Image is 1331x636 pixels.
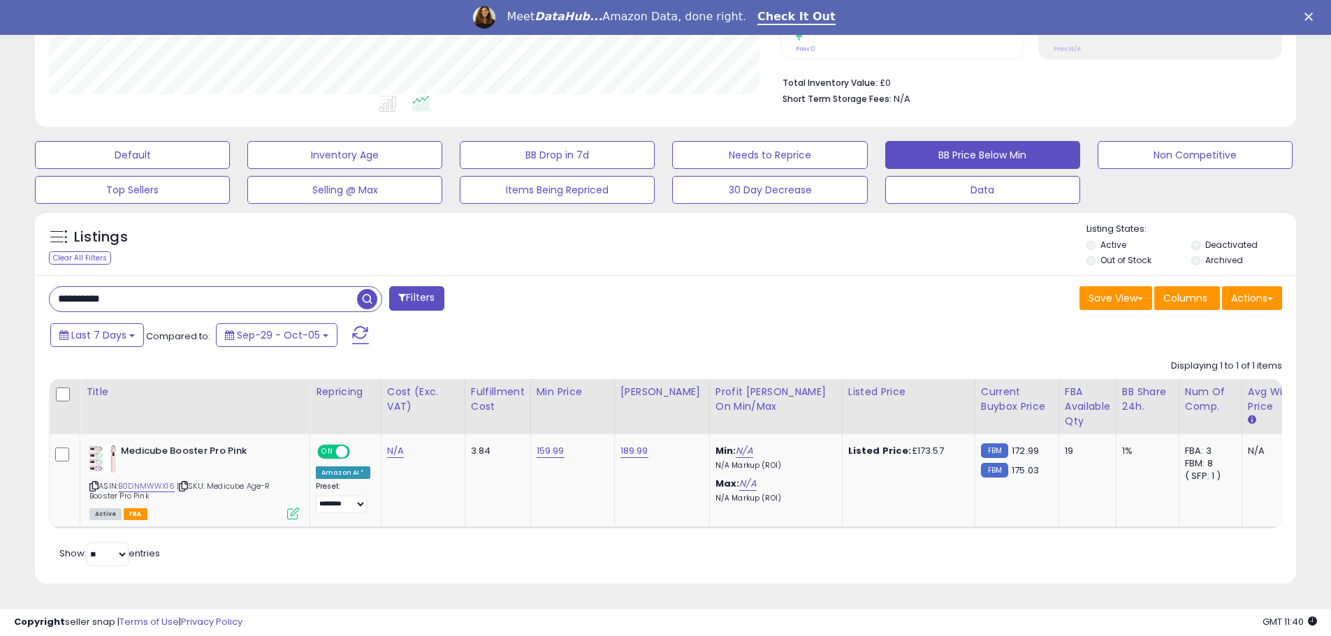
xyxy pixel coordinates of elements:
small: FBM [981,443,1008,458]
small: Prev: 0 [796,45,815,53]
div: 1% [1122,445,1168,457]
span: All listings currently available for purchase on Amazon [89,508,122,520]
span: Last 7 Days [71,328,126,342]
b: Min: [715,444,736,457]
div: Amazon AI * [316,466,370,479]
span: 175.03 [1012,464,1039,477]
button: Last 7 Days [50,323,144,347]
button: Non Competitive [1098,141,1293,169]
b: Listed Price: [848,444,912,457]
button: Columns [1154,286,1220,310]
button: Sep-29 - Oct-05 [216,323,337,347]
div: FBA: 3 [1185,445,1231,457]
th: The percentage added to the cost of goods (COGS) that forms the calculator for Min & Max prices. [709,379,842,434]
a: N/A [736,444,752,458]
div: seller snap | | [14,616,242,629]
div: BB Share 24h. [1122,385,1173,414]
div: Num of Comp. [1185,385,1236,414]
div: 3.84 [471,445,520,457]
img: 41Y8S6jPuuL._SL40_.jpg [89,445,117,473]
button: Data [885,176,1080,204]
h5: Listings [74,228,128,247]
a: 159.99 [537,444,565,458]
div: Clear All Filters [49,251,111,265]
div: Meet Amazon Data, done right. [507,10,746,24]
span: Columns [1163,291,1207,305]
a: 189.99 [620,444,648,458]
i: DataHub... [534,10,602,23]
button: Default [35,141,230,169]
b: Medicube Booster Pro Pink [121,445,291,461]
span: Sep-29 - Oct-05 [237,328,320,342]
div: FBA Available Qty [1065,385,1110,429]
div: £173.57 [848,445,964,457]
b: Total Inventory Value: [783,77,878,89]
div: FBM: 8 [1185,457,1231,470]
span: N/A [894,92,910,105]
div: Fulfillment Cost [471,385,525,414]
li: £0 [783,73,1272,90]
p: N/A Markup (ROI) [715,461,831,471]
div: Displaying 1 to 1 of 1 items [1171,360,1282,373]
div: Cost (Exc. VAT) [387,385,459,414]
div: Title [86,385,304,399]
span: OFF [348,446,370,458]
div: N/A [1248,445,1294,457]
button: Filters [389,286,444,311]
div: Repricing [316,385,375,399]
p: N/A Markup (ROI) [715,494,831,503]
b: Short Term Storage Fees: [783,93,892,105]
span: 172.99 [1012,444,1039,457]
div: Avg Win Price [1248,385,1299,414]
label: Out of Stock [1100,254,1151,266]
button: 30 Day Decrease [672,176,867,204]
button: Selling @ Max [247,176,442,204]
button: BB Price Below Min [885,141,1080,169]
button: Save View [1079,286,1152,310]
small: Prev: N/A [1054,45,1081,53]
button: Inventory Age [247,141,442,169]
div: Min Price [537,385,609,399]
span: Compared to: [146,330,210,343]
a: Check It Out [757,10,836,25]
b: Max: [715,477,740,490]
p: Listing States: [1086,223,1296,236]
button: Actions [1222,286,1282,310]
div: ASIN: [89,445,299,518]
span: | SKU: Medicube Age-R Booster Pro Pink [89,480,270,501]
span: ON [319,446,336,458]
img: Profile image for Georgie [473,6,495,29]
div: [PERSON_NAME] [620,385,704,399]
span: FBA [124,508,147,520]
button: BB Drop in 7d [460,141,655,169]
div: Listed Price [848,385,969,399]
div: ( SFP: 1 ) [1185,470,1231,482]
small: FBM [981,463,1008,478]
span: Show: entries [59,547,160,560]
a: N/A [739,477,756,491]
div: Preset: [316,482,370,513]
a: N/A [387,444,404,458]
button: Items Being Repriced [460,176,655,204]
div: Current Buybox Price [981,385,1053,414]
strong: Copyright [14,615,65,628]
a: Privacy Policy [181,615,242,628]
button: Top Sellers [35,176,230,204]
a: Terms of Use [119,615,179,628]
label: Active [1100,239,1126,251]
a: B0DNMWWX16 [118,480,175,492]
label: Archived [1205,254,1243,266]
span: 2025-10-13 11:40 GMT [1263,615,1317,628]
label: Deactivated [1205,239,1258,251]
div: 19 [1065,445,1105,457]
div: Close [1304,13,1318,21]
button: Needs to Reprice [672,141,867,169]
small: Avg Win Price. [1248,414,1256,427]
div: Profit [PERSON_NAME] on Min/Max [715,385,836,414]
